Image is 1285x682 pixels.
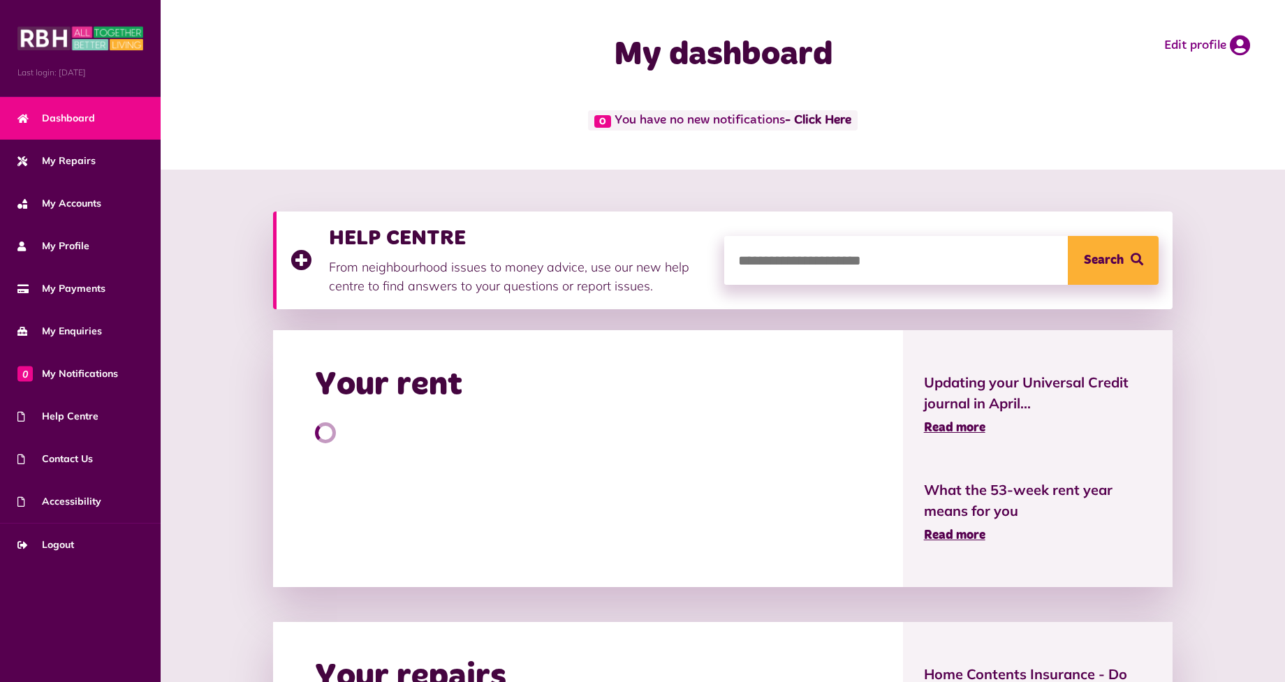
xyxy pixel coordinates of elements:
[924,422,985,434] span: Read more
[924,372,1152,414] span: Updating your Universal Credit journal in April...
[17,24,143,52] img: MyRBH
[17,111,95,126] span: Dashboard
[785,114,851,127] a: - Click Here
[17,66,143,79] span: Last login: [DATE]
[17,281,105,296] span: My Payments
[1068,236,1159,285] button: Search
[17,494,101,509] span: Accessibility
[456,35,990,75] h1: My dashboard
[17,538,74,552] span: Logout
[17,409,98,424] span: Help Centre
[17,452,93,466] span: Contact Us
[1164,35,1250,56] a: Edit profile
[17,196,101,211] span: My Accounts
[315,365,462,406] h2: Your rent
[17,366,118,381] span: My Notifications
[17,154,96,168] span: My Repairs
[17,239,89,253] span: My Profile
[924,372,1152,438] a: Updating your Universal Credit journal in April... Read more
[588,110,857,131] span: You have no new notifications
[594,115,611,128] span: 0
[1084,236,1124,285] span: Search
[329,258,711,295] p: From neighbourhood issues to money advice, use our new help centre to find answers to your questi...
[924,529,985,542] span: Read more
[17,324,102,339] span: My Enquiries
[924,480,1152,545] a: What the 53-week rent year means for you Read more
[924,480,1152,521] span: What the 53-week rent year means for you
[17,366,33,381] span: 0
[329,225,711,251] h3: HELP CENTRE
